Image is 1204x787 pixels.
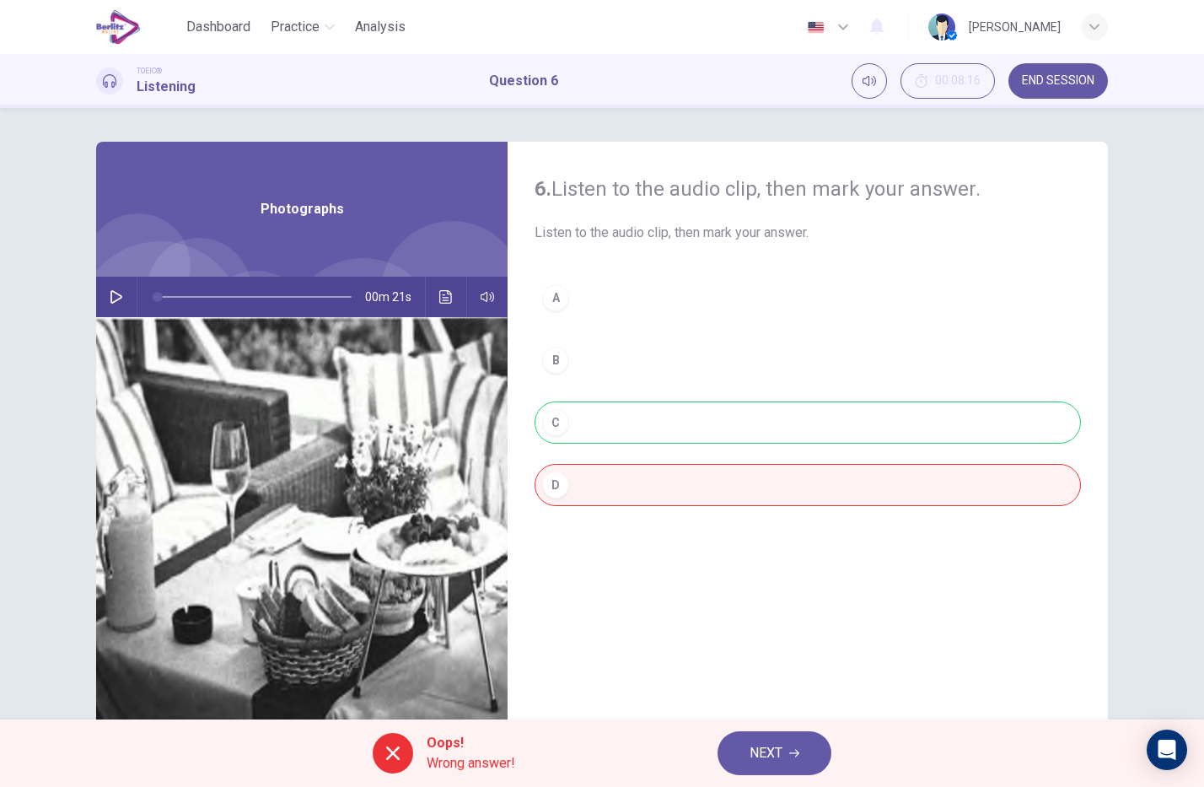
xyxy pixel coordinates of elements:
span: Listen to the audio clip, then mark your answer. [535,223,1081,243]
span: TOEIC® [137,65,162,77]
span: NEXT [750,741,782,765]
img: Profile picture [928,13,955,40]
h1: Question 6 [489,71,558,91]
span: Analysis [355,17,406,37]
button: 00:08:16 [900,63,995,99]
a: EduSynch logo [96,10,180,44]
span: Dashboard [186,17,250,37]
div: Open Intercom Messenger [1147,730,1187,770]
button: NEXT [718,731,831,775]
span: 00m 21s [365,277,425,317]
div: Hide [900,63,995,99]
button: Analysis [348,12,412,42]
button: Practice [264,12,341,42]
div: [PERSON_NAME] [969,17,1061,37]
h4: Listen to the audio clip, then mark your answer. [535,175,1081,202]
span: 00:08:16 [935,74,981,88]
span: Wrong answer! [427,753,515,774]
span: Photographs [261,199,344,219]
span: Practice [271,17,320,37]
button: Dashboard [180,12,257,42]
strong: 6. [535,177,551,201]
span: Oops! [427,733,515,753]
h1: Listening [137,77,196,97]
div: Mute [852,63,887,99]
img: Photographs [96,317,508,728]
img: EduSynch logo [96,10,141,44]
button: Click to see the audio transcription [433,277,460,317]
button: END SESSION [1008,63,1108,99]
span: END SESSION [1022,74,1094,88]
img: en [805,21,826,34]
